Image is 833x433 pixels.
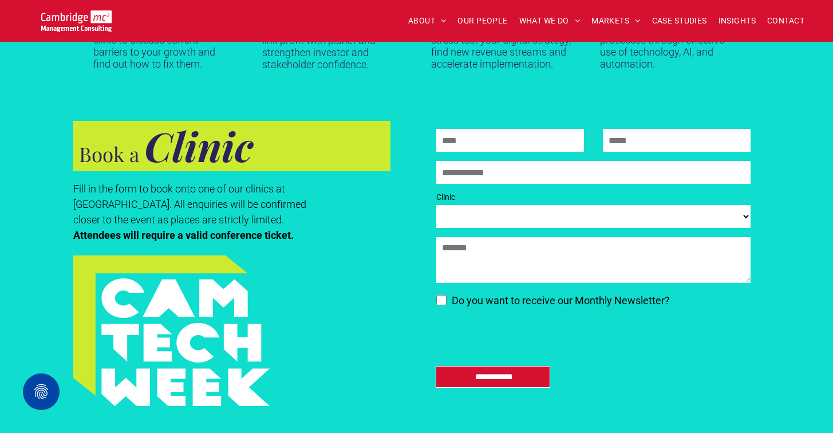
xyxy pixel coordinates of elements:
img: A turquoise and lime green geometric graphic with the words CAM TECH WEEK in bold white letters s... [73,255,270,407]
img: Go to Homepage [41,10,112,32]
label: Clinic [436,191,750,203]
a: CONTACT [761,12,810,30]
input: Do you want to receive our Monthly Newsletter? sustainability [436,295,447,305]
span: Fill in the form to book onto one of our clinics at [GEOGRAPHIC_DATA]. All enquiries will be conf... [73,183,306,226]
a: WHAT WE DO [514,12,586,30]
iframe: reCAPTCHA [436,310,610,355]
a: CASE STUDIES [646,12,713,30]
a: INSIGHTS [713,12,761,30]
span: Book a [79,140,139,167]
a: OUR PEOPLE [452,12,513,30]
strong: Clinic [144,119,253,172]
a: Your Business Transformed | Cambridge Management Consulting [41,12,112,24]
strong: Attendees will require a valid conference ticket. [73,229,294,241]
span: Do you want to receive our Monthly Newsletter? [452,294,670,306]
a: ABOUT [402,12,452,30]
a: MARKETS [586,12,646,30]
